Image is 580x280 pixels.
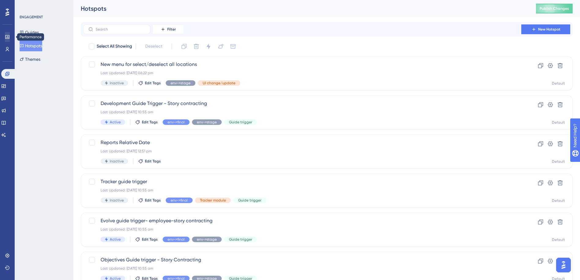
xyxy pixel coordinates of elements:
[135,237,158,242] button: Edit Tags
[552,237,565,242] div: Default
[20,40,42,51] button: Hotspots
[540,6,569,11] span: Publish Changes
[101,227,504,232] div: Last Updated: [DATE] 10:55 am
[200,198,226,203] span: Tracker module
[168,237,185,242] span: env->final
[110,198,124,203] span: Inactive
[238,198,261,203] span: Guide trigger
[20,15,43,20] div: ENGAGEMENT
[140,41,168,52] button: Deselect
[168,120,185,125] span: env->final
[536,4,573,13] button: Publish Changes
[521,24,570,34] button: New Hotspot
[101,149,504,154] div: Last Updated: [DATE] 12:51 pm
[142,237,158,242] span: Edit Tags
[203,81,235,85] span: UI change/update
[197,120,217,125] span: env->stage
[101,61,504,68] span: New menu for select/deselect all locations
[101,256,504,264] span: Objectives Guide trigger - Story Contracting
[110,81,124,85] span: Inactive
[14,2,38,9] span: Need Help?
[229,120,252,125] span: Guide trigger
[110,237,121,242] span: Active
[538,27,560,32] span: New Hotspot
[171,198,188,203] span: env->final
[145,81,161,85] span: Edit Tags
[197,237,217,242] span: env->stage
[96,27,145,31] input: Search
[101,188,504,193] div: Last Updated: [DATE] 10:55 am
[552,198,565,203] div: Default
[135,120,158,125] button: Edit Tags
[138,198,161,203] button: Edit Tags
[20,27,39,38] button: Guides
[101,100,504,107] span: Development Guide Trigger - Story contracting
[554,256,573,274] iframe: UserGuiding AI Assistant Launcher
[101,178,504,185] span: Tracker guide trigger
[110,159,124,164] span: Inactive
[153,24,183,34] button: Filter
[167,27,176,32] span: Filter
[138,159,161,164] button: Edit Tags
[81,4,521,13] div: Hotspots
[229,237,252,242] span: Guide trigger
[97,43,132,50] span: Select All Showing
[101,217,504,224] span: Evolve guide trigger- employee-story contracting
[101,71,504,75] div: Last Updated: [DATE] 06:22 pm
[145,198,161,203] span: Edit Tags
[552,81,565,86] div: Default
[101,110,504,115] div: Last Updated: [DATE] 10:55 am
[138,81,161,85] button: Edit Tags
[142,120,158,125] span: Edit Tags
[552,159,565,164] div: Default
[101,139,504,146] span: Reports Relative Date
[20,54,40,65] button: Themes
[145,159,161,164] span: Edit Tags
[110,120,121,125] span: Active
[101,266,504,271] div: Last Updated: [DATE] 10:55 am
[552,120,565,125] div: Default
[171,81,190,85] span: env->stage
[145,43,162,50] span: Deselect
